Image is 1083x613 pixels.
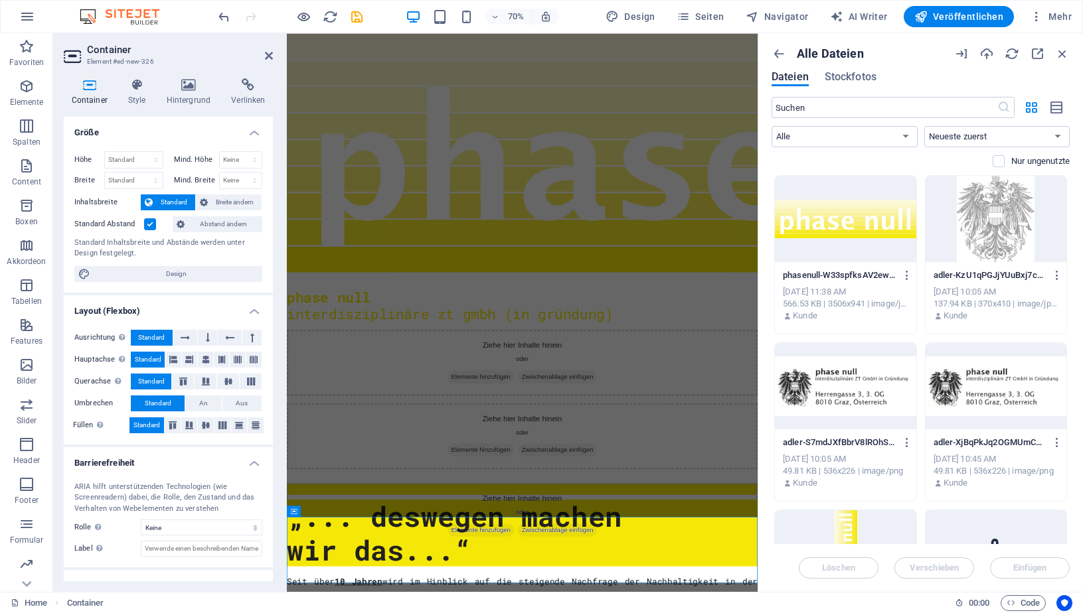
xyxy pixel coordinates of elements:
button: reload [322,9,338,25]
div: 137.94 KB | 370x410 | image/jpeg [934,298,1059,310]
a: Klick, um Auswahl aufzuheben. Doppelklick öffnet Seitenverwaltung [11,595,47,611]
div: 49.81 KB | 536x226 | image/png [783,465,908,477]
label: Breite [74,176,104,184]
span: Standard [135,352,161,368]
span: Elemente hinzufügen [230,586,325,605]
div: [DATE] 10:05 AM [783,453,908,465]
button: Usercentrics [1056,595,1072,611]
p: Alle Dateien [797,46,864,61]
h2: Container [87,44,273,56]
span: 00 00 [969,595,989,611]
span: Abstand ändern [189,216,258,232]
h4: Layout (Flexbox) [64,295,273,319]
p: Favoriten [9,57,44,68]
span: Code [1007,595,1040,611]
span: Veröffentlichen [914,10,1003,23]
button: Breite ändern [196,194,262,210]
img: Editor Logo [76,9,176,25]
i: Bei Größenänderung Zoomstufe automatisch an das gewählte Gerät anpassen. [540,11,552,23]
span: Aus [236,395,248,411]
p: Kunde [944,310,968,322]
button: Standard [141,194,195,210]
p: Kunde [944,477,968,489]
p: Slider [17,415,37,426]
label: Mind. Breite [174,176,219,184]
button: Aus [222,395,262,411]
i: URL-Import [954,46,969,61]
div: ARIA hilft unterstützenden Technologien (wie Screenreadern) dabei, die Rolle, den Zustand und das... [74,482,262,515]
button: Veröffentlichen [904,6,1014,27]
div: 49.81 KB | 536x226 | image/png [934,465,1059,477]
button: An [185,395,221,411]
label: Querachse [74,374,131,389]
p: Akkordeon [7,256,46,267]
span: Navigator [746,10,809,23]
i: Save (Ctrl+S) [349,9,365,25]
p: Tabellen [11,296,42,306]
p: Footer [15,495,39,506]
h4: Container [64,78,120,106]
h4: Verlinken [224,78,273,106]
button: Standard [131,395,185,411]
p: adler-S7mdJXfBbrV8lROhSMSgCQ.png [783,437,896,448]
button: Standard [131,330,173,346]
div: [DATE] 11:38 AM [783,286,908,298]
label: Füllen [73,417,129,433]
button: Seiten [671,6,730,27]
span: An [199,395,208,411]
button: Mehr [1025,6,1077,27]
span: Klick zum Auswählen. Doppelklick zum Bearbeiten [67,595,104,611]
div: [DATE] 10:45 AM [934,453,1059,465]
h4: Barrierefreiheit [64,447,273,471]
span: Standard [157,194,191,210]
div: 566.53 KB | 3506x941 | image/jpeg [783,298,908,310]
p: Bilder [17,375,37,386]
nav: breadcrumb [67,595,104,611]
button: Standard [131,374,171,389]
h4: Größe [64,117,273,141]
p: Kunde [793,310,817,322]
h4: Hintergrund [159,78,224,106]
p: Marketing [8,575,44,585]
h4: Formtrenner [64,570,273,594]
i: Alle Ordner zeigen [772,46,786,61]
button: 70% [485,9,533,25]
span: Elemente hinzufügen [230,482,325,500]
h6: Session-Zeit [955,595,990,611]
label: Standard Abstand [74,216,144,232]
span: Standard [138,330,165,346]
span: Standard [133,417,160,433]
label: Hauptachse [74,352,131,368]
span: Seiten [677,10,724,23]
input: Suchen [772,97,997,118]
div: Design (Strg+Alt+Y) [600,6,661,27]
button: AI Writer [825,6,893,27]
span: Standard [145,395,171,411]
div: Standard Inhaltsbreite und Abstände werden unter Design festgelegt. [74,238,262,259]
p: Kunde [793,477,817,489]
h3: Element #ed-new-326 [87,56,246,68]
button: Abstand ändern [173,216,262,232]
span: : [978,598,980,608]
i: Neu laden [1005,46,1019,61]
p: Formular [10,535,44,545]
p: phasenull-W33spfksAV2ewZbT4GBWvw.jpg [783,269,896,281]
p: Boxen [15,216,38,227]
button: undo [216,9,232,25]
p: adler-XjBqPkJq2OGMUmCxl1WSUA.png [934,437,1046,448]
label: Umbrechen [74,395,131,411]
button: Code [1001,595,1046,611]
p: Content [12,176,41,187]
span: Stockfotos [825,69,876,85]
button: Standard [129,417,164,433]
span: Design [606,10,655,23]
span: Breite ändern [212,194,258,210]
label: Label [74,541,141,557]
span: Dateien [772,69,809,85]
button: Navigator [740,6,814,27]
button: save [349,9,365,25]
p: Elemente [10,97,44,107]
i: Hochladen [979,46,994,61]
p: adler-KzU1qPGJjYUuBxj7c3v8qA.jpg [934,269,1046,281]
span: Zwischenablage einfügen [330,482,443,500]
